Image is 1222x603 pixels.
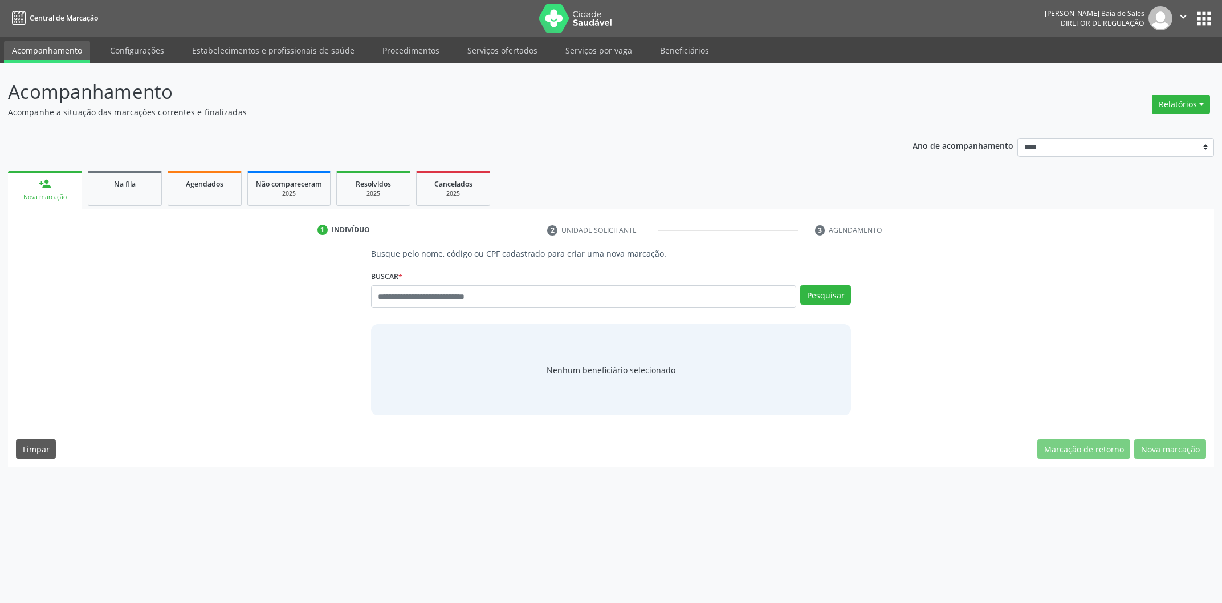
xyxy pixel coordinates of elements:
a: Serviços ofertados [459,41,545,60]
span: Na fila [114,179,136,189]
div: person_add [39,177,51,190]
span: Não compareceram [256,179,322,189]
button: Pesquisar [800,285,851,305]
button:  [1172,6,1194,30]
button: Limpar [16,439,56,459]
a: Procedimentos [374,41,447,60]
a: Serviços por vaga [557,41,640,60]
div: 1 [317,225,328,235]
p: Busque pelo nome, código ou CPF cadastrado para criar uma nova marcação. [371,248,851,260]
a: Central de Marcação [8,9,98,27]
span: Resolvidos [356,179,391,189]
span: Central de Marcação [30,13,98,23]
button: Relatórios [1152,95,1210,114]
span: Nenhum beneficiário selecionado [547,364,675,376]
div: 2025 [256,189,322,198]
a: Estabelecimentos e profissionais de saúde [184,41,362,60]
div: [PERSON_NAME] Baia de Sales [1045,9,1144,18]
span: Cancelados [434,179,472,189]
button: Nova marcação [1134,439,1206,459]
div: 2025 [425,189,482,198]
div: Indivíduo [332,225,370,235]
button: apps [1194,9,1214,29]
label: Buscar [371,268,402,285]
i:  [1177,10,1190,23]
span: Agendados [186,179,223,189]
button: Marcação de retorno [1037,439,1130,459]
p: Ano de acompanhamento [913,138,1013,152]
a: Beneficiários [652,41,717,60]
div: Nova marcação [16,193,74,201]
p: Acompanhamento [8,78,852,106]
img: img [1148,6,1172,30]
a: Acompanhamento [4,41,90,63]
div: 2025 [345,189,402,198]
span: Diretor de regulação [1061,18,1144,28]
p: Acompanhe a situação das marcações correntes e finalizadas [8,106,852,118]
a: Configurações [102,41,172,60]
